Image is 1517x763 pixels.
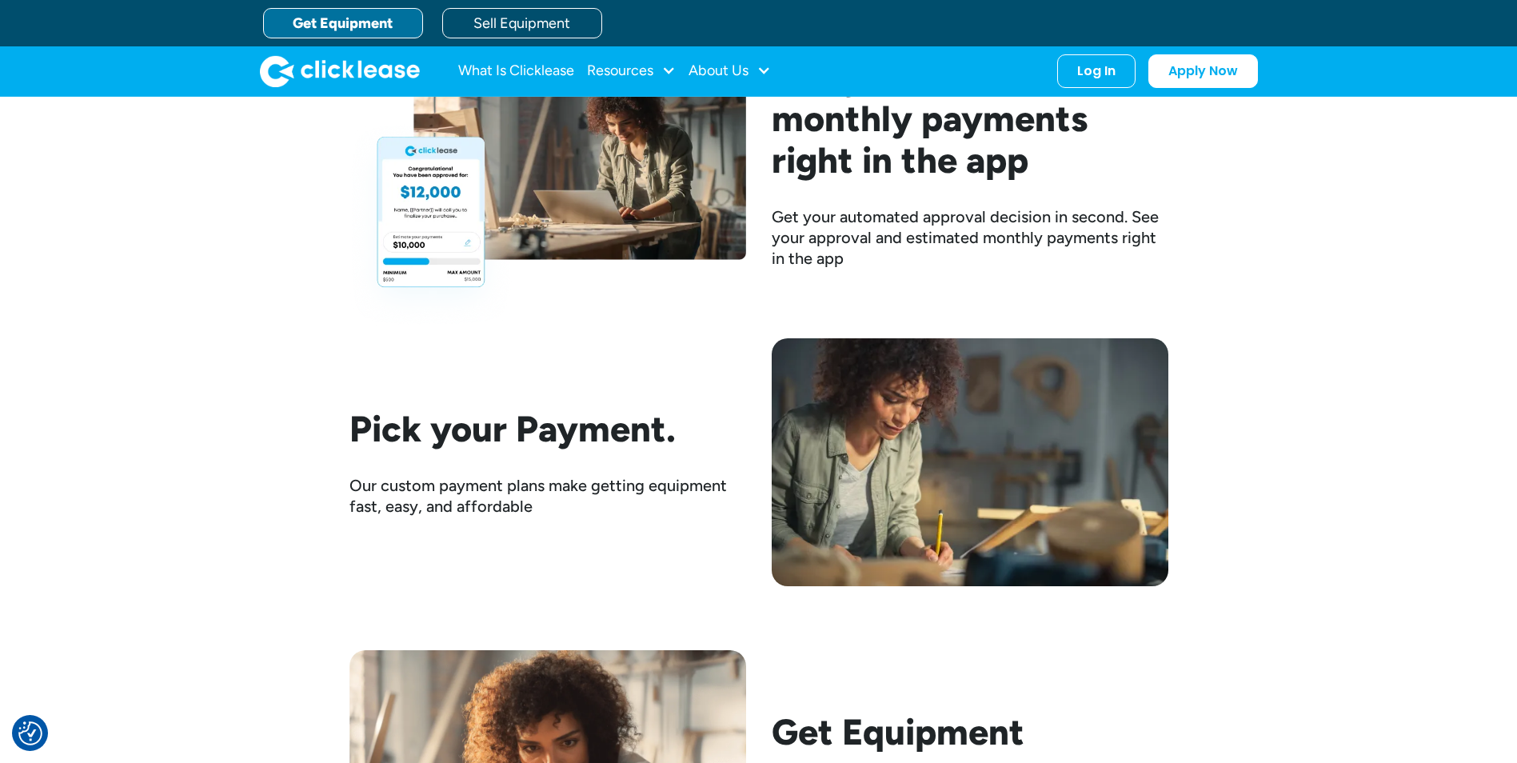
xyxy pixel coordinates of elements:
[458,55,574,87] a: What Is Clicklease
[772,338,1168,586] img: Woman holding a yellow pencil working at an art desk
[18,721,42,745] img: Revisit consent button
[1077,63,1116,79] div: Log In
[349,50,746,327] img: woodworker looking at her laptop
[772,56,1168,181] h2: See your estimated monthly payments right in the app
[442,8,602,38] a: Sell Equipment
[263,8,423,38] a: Get Equipment
[349,475,746,517] div: Our custom payment plans make getting equipment fast, easy, and affordable
[772,206,1168,269] div: Get your automated approval decision in second. See your approval and estimated monthly payments ...
[689,55,771,87] div: About Us
[260,55,420,87] img: Clicklease logo
[587,55,676,87] div: Resources
[18,721,42,745] button: Consent Preferences
[772,711,1168,753] h2: Get Equipment
[260,55,420,87] a: home
[349,408,746,449] h2: Pick your Payment.
[1148,54,1258,88] a: Apply Now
